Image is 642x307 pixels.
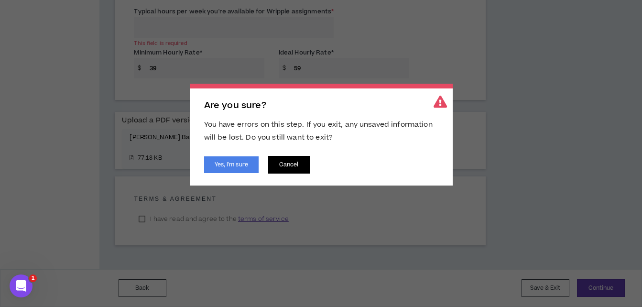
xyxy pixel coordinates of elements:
span: 1 [29,274,37,282]
button: Yes, I'm sure [204,156,259,173]
iframe: Intercom live chat [10,274,33,297]
span: You have errors on this step. If you exit, any unsaved information will be lost. Do you still wan... [204,120,433,143]
h2: Are you sure? [204,100,438,111]
button: Cancel [268,156,310,174]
